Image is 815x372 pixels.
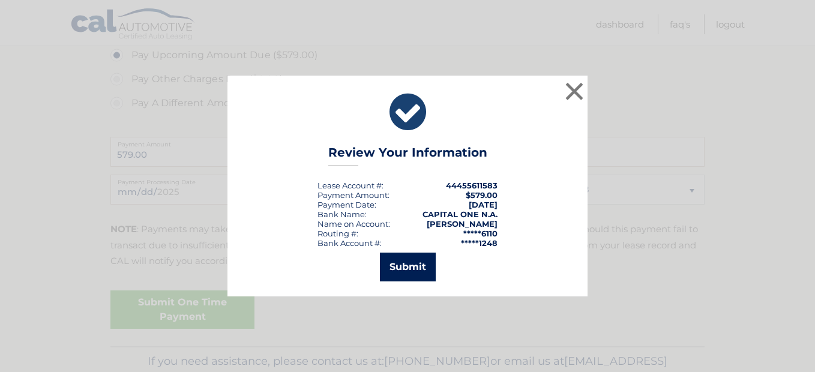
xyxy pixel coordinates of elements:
[466,190,498,200] span: $579.00
[317,229,358,238] div: Routing #:
[317,219,390,229] div: Name on Account:
[446,181,498,190] strong: 44455611583
[427,219,498,229] strong: [PERSON_NAME]
[317,200,376,209] div: :
[562,79,586,103] button: ×
[317,238,382,248] div: Bank Account #:
[328,145,487,166] h3: Review Your Information
[317,181,383,190] div: Lease Account #:
[317,190,389,200] div: Payment Amount:
[423,209,498,219] strong: CAPITAL ONE N.A.
[380,253,436,281] button: Submit
[317,200,374,209] span: Payment Date
[317,209,367,219] div: Bank Name:
[469,200,498,209] span: [DATE]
